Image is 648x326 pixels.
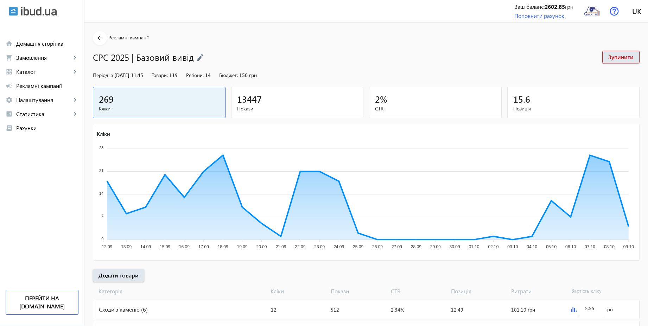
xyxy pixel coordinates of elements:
tspan: 05.10 [546,244,557,249]
tspan: 23.09 [314,244,325,249]
tspan: 08.10 [604,244,615,249]
span: Товари: [152,72,168,78]
span: CTR [375,105,496,112]
span: uk [632,7,641,15]
tspan: 29.09 [430,244,441,249]
tspan: 30.09 [450,244,460,249]
mat-icon: grid_view [6,68,13,75]
span: % [380,93,387,105]
span: Домашня сторінка [16,40,78,47]
tspan: 04.10 [527,244,537,249]
b: 2602.85 [545,3,565,10]
span: Статистика [16,110,71,117]
mat-icon: keyboard_arrow_right [71,110,78,117]
tspan: 16.09 [179,244,190,249]
span: 119 [169,72,178,78]
span: CTR [388,287,448,295]
div: Ваш баланс: грн [514,3,573,11]
tspan: 03.10 [507,244,518,249]
mat-icon: campaign [6,82,13,89]
tspan: 26.09 [372,244,383,249]
span: 269 [99,93,114,105]
span: Додати товари [99,271,139,279]
tspan: 22.09 [295,244,305,249]
mat-icon: arrow_back [96,34,104,43]
button: Додати товари [93,269,144,282]
tspan: 01.10 [469,244,479,249]
tspan: 14 [99,191,103,196]
img: graph.svg [571,307,577,312]
span: Витрати [508,287,568,295]
a: Перейти на [DOMAIN_NAME] [6,290,78,315]
span: 101.10 грн [511,306,535,313]
tspan: 21 [99,168,103,173]
tspan: 09.10 [623,244,634,249]
span: 512 [331,306,339,313]
span: 14 [205,72,211,78]
tspan: 14.09 [140,244,151,249]
span: 12.49 [451,306,463,313]
span: Зупинити [608,53,634,61]
mat-icon: settings [6,96,13,103]
img: ibud_text.svg [21,7,57,16]
tspan: 06.10 [565,244,576,249]
tspan: 18.09 [218,244,228,249]
img: 2922864917e8fa114e8318916169156-54970c1fb5.png [584,3,600,19]
span: Покази [237,105,358,112]
mat-icon: keyboard_arrow_right [71,96,78,103]
span: Каталог [16,68,71,75]
tspan: 12.09 [102,244,112,249]
span: [DATE] 11:45 [114,72,143,78]
span: Кліки [99,105,220,112]
mat-icon: analytics [6,110,13,117]
span: Регіони: [186,72,204,78]
tspan: 07.10 [585,244,595,249]
tspan: 13.09 [121,244,132,249]
tspan: 24.09 [333,244,344,249]
text: Кліки [97,130,110,137]
span: Рекламні кампанії [16,82,78,89]
span: Вартість кліку [568,287,629,295]
mat-icon: keyboard_arrow_right [71,68,78,75]
span: Замовлення [16,54,71,61]
h1: CPC 2025 | Базовий вивід [93,51,595,63]
tspan: 02.10 [488,244,498,249]
tspan: 17.09 [198,244,209,249]
span: 150 грн [239,72,257,78]
span: 12 [271,306,277,313]
tspan: 21.09 [275,244,286,249]
span: Період: з [93,72,113,78]
span: Позиція [513,105,634,112]
span: 2 [375,93,380,105]
tspan: 28.09 [411,244,421,249]
tspan: 7 [101,214,103,218]
span: Покази [328,287,388,295]
span: Рекламні кампанії [108,34,148,41]
button: Зупинити [602,51,640,63]
span: Позиція [448,287,508,295]
tspan: 28 [99,146,103,150]
span: Налаштування [16,96,71,103]
span: Кліки [268,287,328,295]
span: 13447 [237,93,262,105]
span: Категорія [93,287,268,295]
mat-icon: receipt_long [6,124,13,132]
span: 15.6 [513,93,530,105]
a: Поповнити рахунок [514,12,564,19]
tspan: 20.09 [256,244,267,249]
img: ibud.svg [9,7,18,16]
span: Рахунки [16,124,78,132]
mat-icon: home [6,40,13,47]
span: 2.34% [391,306,404,313]
tspan: 27.09 [392,244,402,249]
tspan: 15.09 [160,244,170,249]
tspan: 0 [101,237,103,241]
tspan: 19.09 [237,244,248,249]
span: грн [605,306,613,313]
mat-icon: shopping_cart [6,54,13,61]
img: help.svg [610,7,619,16]
span: Бюджет: [219,72,238,78]
div: Сходи з каменю (6) [93,300,268,319]
mat-icon: keyboard_arrow_right [71,54,78,61]
tspan: 25.09 [353,244,363,249]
